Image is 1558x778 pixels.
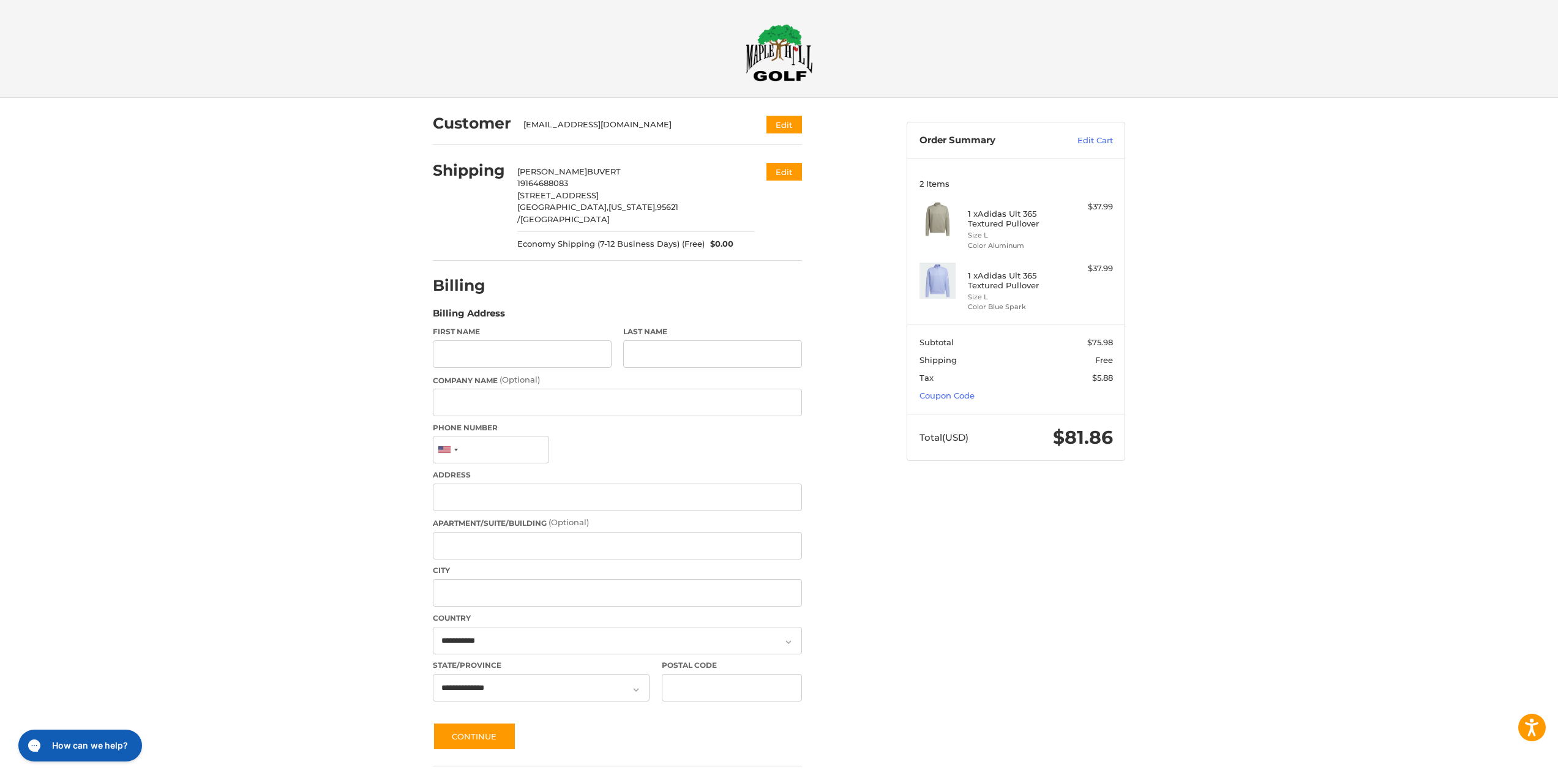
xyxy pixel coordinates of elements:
div: [EMAIL_ADDRESS][DOMAIN_NAME] [523,119,743,131]
button: Continue [433,722,516,750]
span: Shipping [919,355,957,365]
label: City [433,565,802,576]
span: $75.98 [1087,337,1113,347]
h2: Billing [433,276,504,295]
li: Size L [968,292,1062,302]
label: First Name [433,326,612,337]
img: Maple Hill Golf [746,24,813,81]
span: 95621 / [517,202,678,224]
legend: Billing Address [433,307,505,326]
h2: Shipping [433,161,505,180]
span: [PERSON_NAME] [517,166,587,176]
span: BUVERT [587,166,621,176]
a: Edit Cart [1051,135,1113,147]
label: Country [433,613,802,624]
span: [STREET_ADDRESS] [517,190,599,200]
span: $81.86 [1053,426,1113,449]
li: Color Aluminum [968,241,1062,251]
h3: Order Summary [919,135,1051,147]
h4: 1 x Adidas Ult 365 Textured Pullover [968,209,1062,229]
span: $0.00 [705,238,734,250]
div: United States: +1 [433,436,462,463]
button: Edit [766,116,802,133]
li: Size L [968,230,1062,241]
label: Address [433,469,802,481]
span: Total (USD) [919,432,968,443]
span: Subtotal [919,337,954,347]
h3: 2 Items [919,179,1113,189]
label: Phone Number [433,422,802,433]
h4: 1 x Adidas Ult 365 Textured Pullover [968,271,1062,291]
div: $37.99 [1065,201,1113,213]
span: $5.88 [1092,373,1113,383]
span: Economy Shipping (7-12 Business Days) (Free) [517,238,705,250]
label: Postal Code [662,660,803,671]
label: Apartment/Suite/Building [433,517,802,529]
label: Company Name [433,374,802,386]
span: 19164688083 [517,178,568,188]
button: Edit [766,163,802,181]
small: (Optional) [549,517,589,527]
iframe: Gorgias live chat messenger [12,725,146,766]
a: Coupon Code [919,391,975,400]
span: Tax [919,373,934,383]
span: Free [1095,355,1113,365]
label: State/Province [433,660,650,671]
small: (Optional) [500,375,540,384]
span: [US_STATE], [609,202,657,212]
label: Last Name [623,326,802,337]
h2: Customer [433,114,511,133]
div: $37.99 [1065,263,1113,275]
li: Color Blue Spark [968,302,1062,312]
span: [GEOGRAPHIC_DATA] [520,214,610,224]
span: [GEOGRAPHIC_DATA], [517,202,609,212]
